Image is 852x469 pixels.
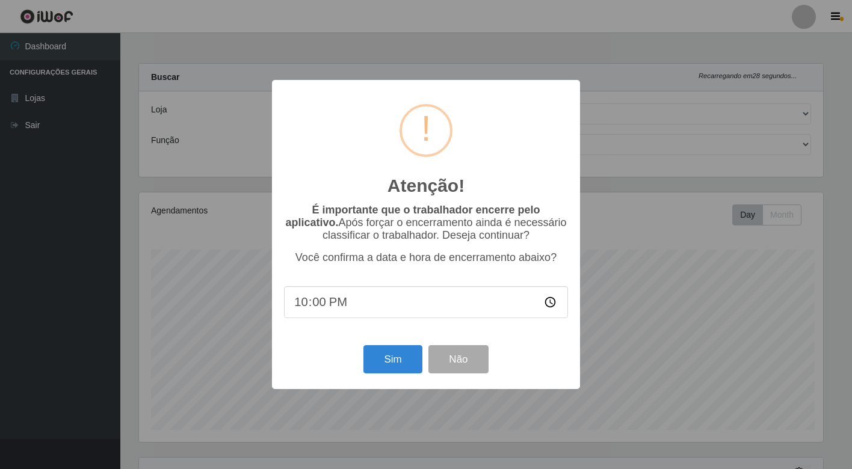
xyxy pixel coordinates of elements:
[284,204,568,242] p: Após forçar o encerramento ainda é necessário classificar o trabalhador. Deseja continuar?
[285,204,540,228] b: É importante que o trabalhador encerre pelo aplicativo.
[363,345,422,373] button: Sim
[387,175,465,197] h2: Atenção!
[284,251,568,264] p: Você confirma a data e hora de encerramento abaixo?
[428,345,488,373] button: Não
